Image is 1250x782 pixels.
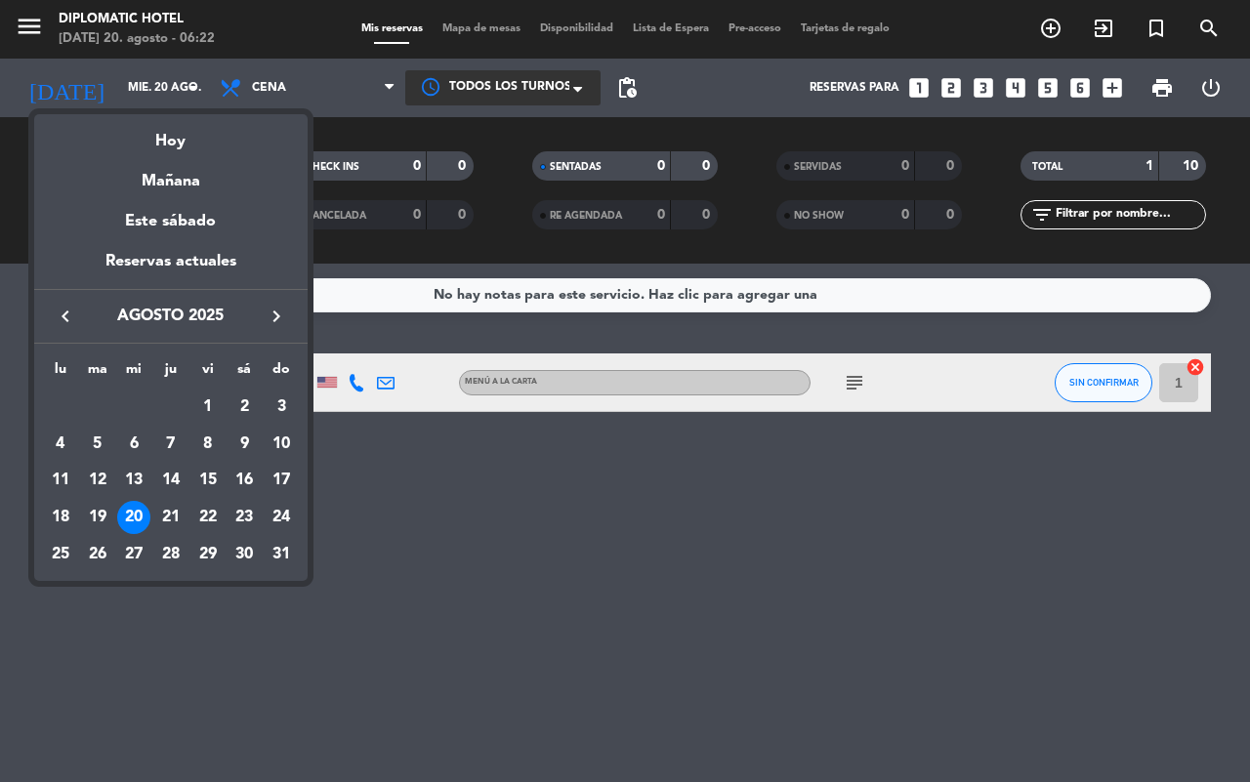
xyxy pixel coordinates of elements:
[42,426,79,463] td: 4 de agosto de 2025
[117,538,150,571] div: 27
[265,501,298,534] div: 24
[154,465,187,498] div: 14
[79,463,116,500] td: 12 de agosto de 2025
[42,499,79,536] td: 18 de agosto de 2025
[263,389,300,426] td: 3 de agosto de 2025
[265,465,298,498] div: 17
[117,465,150,498] div: 13
[83,304,259,329] span: agosto 2025
[81,538,114,571] div: 26
[227,358,264,389] th: sábado
[81,465,114,498] div: 12
[191,501,225,534] div: 22
[227,389,264,426] td: 2 de agosto de 2025
[189,499,227,536] td: 22 de agosto de 2025
[115,426,152,463] td: 6 de agosto de 2025
[189,426,227,463] td: 8 de agosto de 2025
[154,501,187,534] div: 21
[79,426,116,463] td: 5 de agosto de 2025
[152,463,189,500] td: 14 de agosto de 2025
[263,358,300,389] th: domingo
[79,536,116,573] td: 26 de agosto de 2025
[228,538,261,571] div: 30
[34,194,308,249] div: Este sábado
[34,249,308,289] div: Reservas actuales
[227,499,264,536] td: 23 de agosto de 2025
[152,499,189,536] td: 21 de agosto de 2025
[79,499,116,536] td: 19 de agosto de 2025
[189,463,227,500] td: 15 de agosto de 2025
[44,501,77,534] div: 18
[227,463,264,500] td: 16 de agosto de 2025
[154,538,187,571] div: 28
[115,536,152,573] td: 27 de agosto de 2025
[152,358,189,389] th: jueves
[191,538,225,571] div: 29
[228,465,261,498] div: 16
[263,499,300,536] td: 24 de agosto de 2025
[152,426,189,463] td: 7 de agosto de 2025
[44,428,77,461] div: 4
[228,501,261,534] div: 23
[265,538,298,571] div: 31
[152,536,189,573] td: 28 de agosto de 2025
[265,305,288,328] i: keyboard_arrow_right
[189,358,227,389] th: viernes
[227,426,264,463] td: 9 de agosto de 2025
[263,426,300,463] td: 10 de agosto de 2025
[54,305,77,328] i: keyboard_arrow_left
[42,536,79,573] td: 25 de agosto de 2025
[81,501,114,534] div: 19
[189,389,227,426] td: 1 de agosto de 2025
[42,463,79,500] td: 11 de agosto de 2025
[48,304,83,329] button: keyboard_arrow_left
[42,389,189,426] td: AGO.
[44,538,77,571] div: 25
[115,499,152,536] td: 20 de agosto de 2025
[228,428,261,461] div: 9
[228,391,261,424] div: 2
[117,501,150,534] div: 20
[154,428,187,461] div: 7
[265,391,298,424] div: 3
[79,358,116,389] th: martes
[42,358,79,389] th: lunes
[34,114,308,154] div: Hoy
[191,428,225,461] div: 8
[263,536,300,573] td: 31 de agosto de 2025
[189,536,227,573] td: 29 de agosto de 2025
[81,428,114,461] div: 5
[259,304,294,329] button: keyboard_arrow_right
[34,154,308,194] div: Mañana
[263,463,300,500] td: 17 de agosto de 2025
[115,358,152,389] th: miércoles
[227,536,264,573] td: 30 de agosto de 2025
[265,428,298,461] div: 10
[115,463,152,500] td: 13 de agosto de 2025
[191,465,225,498] div: 15
[117,428,150,461] div: 6
[44,465,77,498] div: 11
[191,391,225,424] div: 1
